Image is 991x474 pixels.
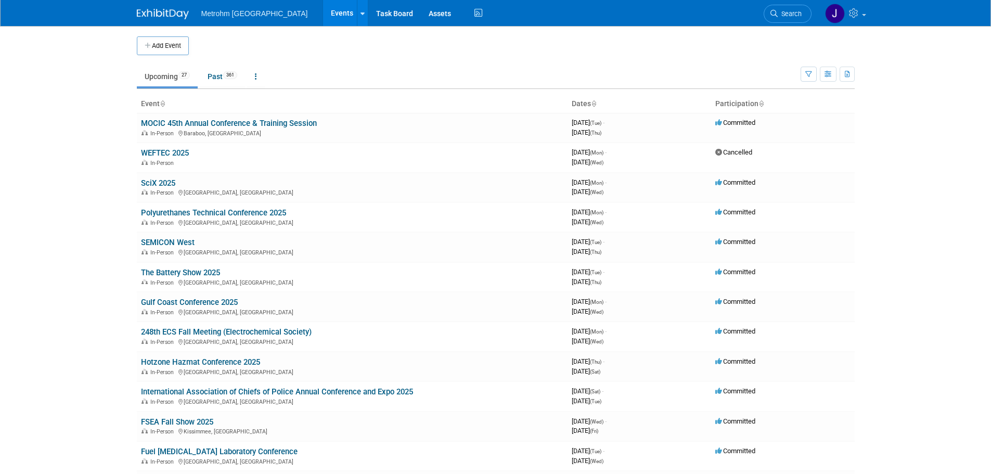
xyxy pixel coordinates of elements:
[141,308,563,316] div: [GEOGRAPHIC_DATA], [GEOGRAPHIC_DATA]
[137,95,568,113] th: Event
[137,67,198,86] a: Upcoming27
[572,278,601,286] span: [DATE]
[605,298,607,305] span: -
[715,208,755,216] span: Committed
[137,36,189,55] button: Add Event
[141,188,563,196] div: [GEOGRAPHIC_DATA], [GEOGRAPHIC_DATA]
[572,447,604,455] span: [DATE]
[590,189,603,195] span: (Wed)
[603,119,604,126] span: -
[141,458,148,464] img: In-Person Event
[150,369,177,376] span: In-Person
[141,218,563,226] div: [GEOGRAPHIC_DATA], [GEOGRAPHIC_DATA]
[572,248,601,255] span: [DATE]
[590,449,601,454] span: (Tue)
[160,99,165,108] a: Sort by Event Name
[605,327,607,335] span: -
[201,9,308,18] span: Metrohm [GEOGRAPHIC_DATA]
[572,298,607,305] span: [DATE]
[137,9,189,19] img: ExhibitDay
[590,150,603,156] span: (Mon)
[150,399,177,405] span: In-Person
[715,387,755,395] span: Committed
[150,130,177,137] span: In-Person
[141,369,148,374] img: In-Person Event
[572,308,603,315] span: [DATE]
[572,208,607,216] span: [DATE]
[572,158,603,166] span: [DATE]
[141,278,563,286] div: [GEOGRAPHIC_DATA], [GEOGRAPHIC_DATA]
[572,129,601,136] span: [DATE]
[590,220,603,225] span: (Wed)
[141,298,238,307] a: Gulf Coast Conference 2025
[590,210,603,215] span: (Mon)
[590,399,601,404] span: (Tue)
[572,119,604,126] span: [DATE]
[141,339,148,344] img: In-Person Event
[141,397,563,405] div: [GEOGRAPHIC_DATA], [GEOGRAPHIC_DATA]
[591,99,596,108] a: Sort by Start Date
[715,357,755,365] span: Committed
[825,4,845,23] img: Joanne Yam
[141,130,148,135] img: In-Person Event
[572,148,607,156] span: [DATE]
[605,417,607,425] span: -
[590,458,603,464] span: (Wed)
[590,329,603,335] span: (Mon)
[605,208,607,216] span: -
[141,357,260,367] a: Hotzone Hazmat Conference 2025
[778,10,802,18] span: Search
[572,268,604,276] span: [DATE]
[711,95,855,113] th: Participation
[572,337,603,345] span: [DATE]
[758,99,764,108] a: Sort by Participation Type
[141,160,148,165] img: In-Person Event
[572,178,607,186] span: [DATE]
[178,71,190,79] span: 27
[572,427,598,434] span: [DATE]
[150,428,177,435] span: In-Person
[715,119,755,126] span: Committed
[715,417,755,425] span: Committed
[572,357,604,365] span: [DATE]
[572,457,603,465] span: [DATE]
[715,268,755,276] span: Committed
[603,447,604,455] span: -
[715,447,755,455] span: Committed
[590,239,601,245] span: (Tue)
[590,270,601,275] span: (Tue)
[141,249,148,254] img: In-Person Event
[141,268,220,277] a: The Battery Show 2025
[141,427,563,435] div: Kissimmee, [GEOGRAPHIC_DATA]
[590,369,600,375] span: (Sat)
[590,309,603,315] span: (Wed)
[590,130,601,136] span: (Thu)
[590,180,603,186] span: (Mon)
[602,387,603,395] span: -
[141,417,213,427] a: FSEA Fall Show 2025
[568,95,711,113] th: Dates
[590,389,600,394] span: (Sat)
[590,279,601,285] span: (Thu)
[141,189,148,195] img: In-Person Event
[572,238,604,246] span: [DATE]
[150,279,177,286] span: In-Person
[141,148,189,158] a: WEFTEC 2025
[603,268,604,276] span: -
[590,120,601,126] span: (Tue)
[141,248,563,256] div: [GEOGRAPHIC_DATA], [GEOGRAPHIC_DATA]
[141,399,148,404] img: In-Person Event
[603,357,604,365] span: -
[715,238,755,246] span: Committed
[150,189,177,196] span: In-Person
[603,238,604,246] span: -
[141,238,195,247] a: SEMICON West
[715,148,752,156] span: Cancelled
[572,387,603,395] span: [DATE]
[141,337,563,345] div: [GEOGRAPHIC_DATA], [GEOGRAPHIC_DATA]
[150,309,177,316] span: In-Person
[141,309,148,314] img: In-Person Event
[141,220,148,225] img: In-Person Event
[715,298,755,305] span: Committed
[141,387,413,396] a: International Association of Chiefs of Police Annual Conference and Expo 2025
